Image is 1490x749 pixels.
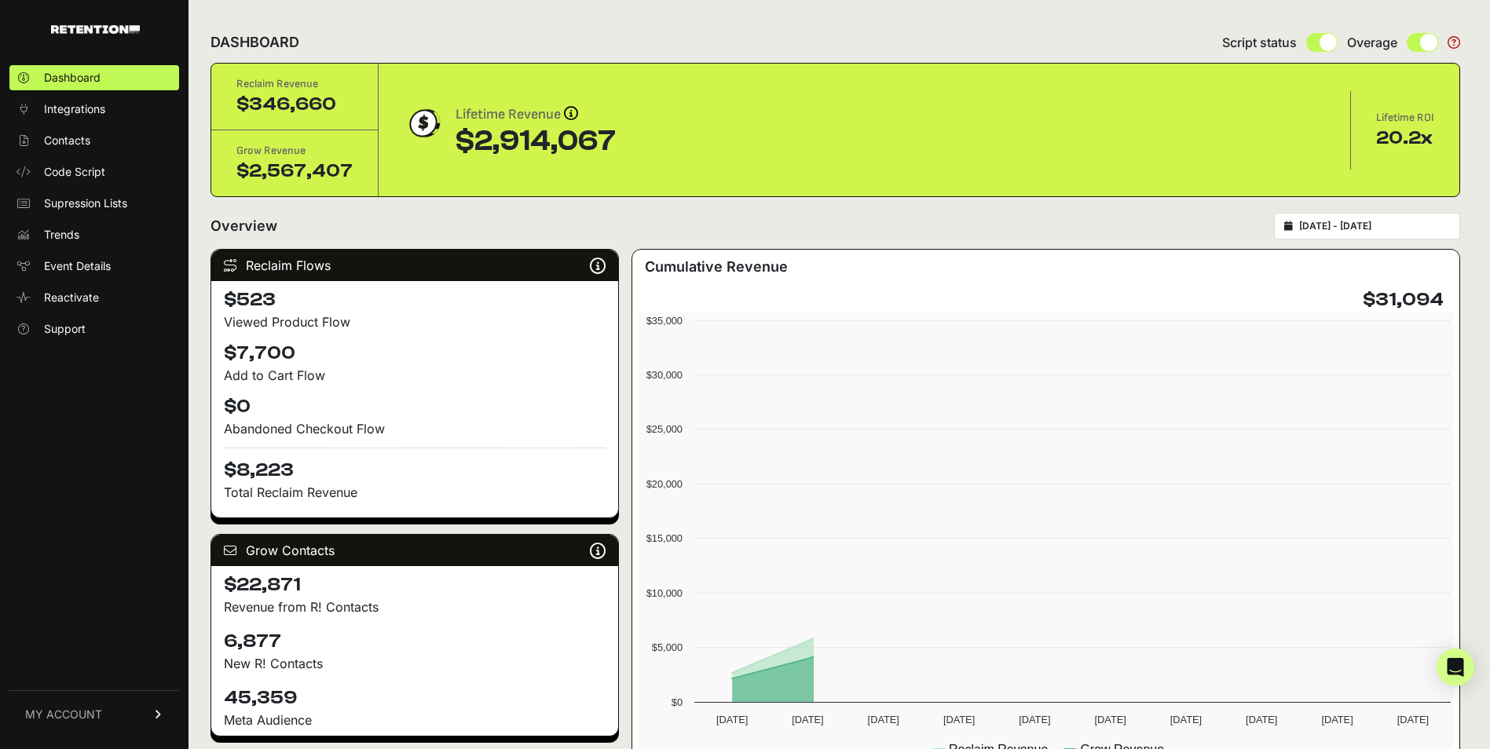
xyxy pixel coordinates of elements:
[236,92,353,117] div: $346,660
[44,164,105,180] span: Code Script
[646,587,682,599] text: $10,000
[44,133,90,148] span: Contacts
[646,532,682,544] text: $15,000
[646,423,682,435] text: $25,000
[211,31,299,53] h2: DASHBOARD
[9,254,179,279] a: Event Details
[224,448,606,483] h4: $8,223
[1094,714,1126,725] text: [DATE]
[9,191,179,216] a: Supression Lists
[224,366,606,385] div: Add to Cart Flow
[646,478,682,490] text: $20,000
[1246,714,1277,725] text: [DATE]
[51,25,140,34] img: Retention.com
[943,714,975,725] text: [DATE]
[456,126,616,157] div: $2,914,067
[224,341,606,366] h4: $7,700
[1376,126,1434,151] div: 20.2x
[44,227,79,243] span: Trends
[671,696,682,708] text: $0
[1019,714,1050,725] text: [DATE]
[9,285,179,310] a: Reactivate
[44,101,105,117] span: Integrations
[716,714,748,725] text: [DATE]
[44,290,99,305] span: Reactivate
[211,535,618,566] div: Grow Contacts
[9,159,179,185] a: Code Script
[211,250,618,281] div: Reclaim Flows
[9,97,179,122] a: Integrations
[645,256,788,278] h3: Cumulative Revenue
[1321,714,1353,725] text: [DATE]
[9,222,179,247] a: Trends
[456,104,616,126] div: Lifetime Revenue
[224,685,606,711] h4: 45,359
[44,195,127,211] span: Supression Lists
[236,76,353,92] div: Reclaim Revenue
[1170,714,1201,725] text: [DATE]
[211,215,277,237] h2: Overview
[44,321,86,337] span: Support
[224,483,606,502] p: Total Reclaim Revenue
[646,315,682,327] text: $35,000
[792,714,823,725] text: [DATE]
[224,572,606,597] h4: $22,871
[1363,287,1444,312] h4: $31,094
[236,159,353,184] div: $2,567,407
[44,70,101,86] span: Dashboard
[652,641,683,653] text: $5,000
[1437,649,1474,686] div: Open Intercom Messenger
[646,369,682,381] text: $30,000
[9,316,179,342] a: Support
[1222,33,1297,52] span: Script status
[1347,33,1397,52] span: Overage
[236,143,353,159] div: Grow Revenue
[224,597,606,616] p: Revenue from R! Contacts
[404,104,443,143] img: dollar-coin-05c43ed7efb7bc0c12610022525b4bbbb207c7efeef5aecc26f025e68dcafac9.png
[25,707,102,722] span: MY ACCOUNT
[1376,110,1434,126] div: Lifetime ROI
[224,629,606,654] h4: 6,877
[9,128,179,153] a: Contacts
[224,419,606,438] div: Abandoned Checkout Flow
[224,312,606,331] div: Viewed Product Flow
[224,287,606,312] h4: $523
[9,690,179,738] a: MY ACCOUNT
[44,258,111,274] span: Event Details
[9,65,179,90] a: Dashboard
[224,394,606,419] h4: $0
[1397,714,1428,725] text: [DATE]
[867,714,899,725] text: [DATE]
[224,711,606,729] div: Meta Audience
[224,654,606,673] p: New R! Contacts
